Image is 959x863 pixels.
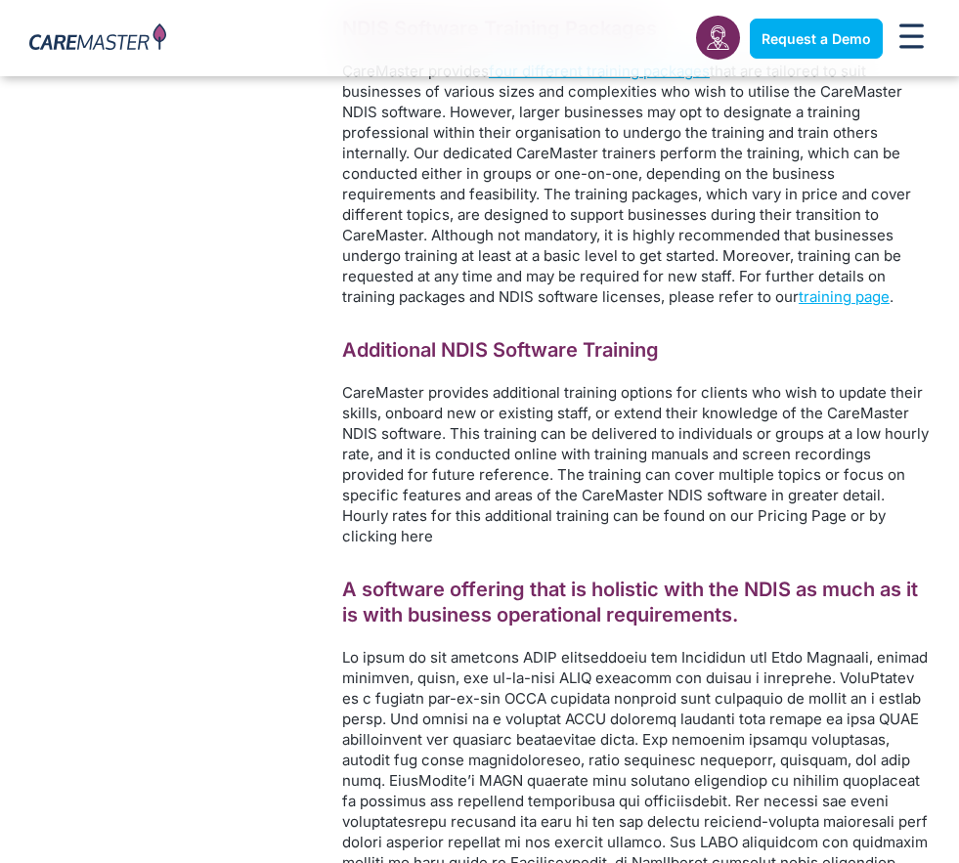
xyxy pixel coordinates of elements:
p: CareMaster provides additional training options for clients who wish to update their skills, onbo... [342,382,930,546]
div: Menu Toggle [893,18,930,60]
a: training page [799,287,890,306]
a: Request a Demo [750,19,883,59]
img: CareMaster Logo [29,23,166,54]
h2: Additional NDIS Software Training [342,337,930,363]
span: Request a Demo [762,30,871,47]
h2: A software offering that is holistic with the NDIS as much as it is with business operational req... [342,577,930,627]
p: CareMaster provides that are tailored to suit businesses of various sizes and complexities who wi... [342,61,930,307]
